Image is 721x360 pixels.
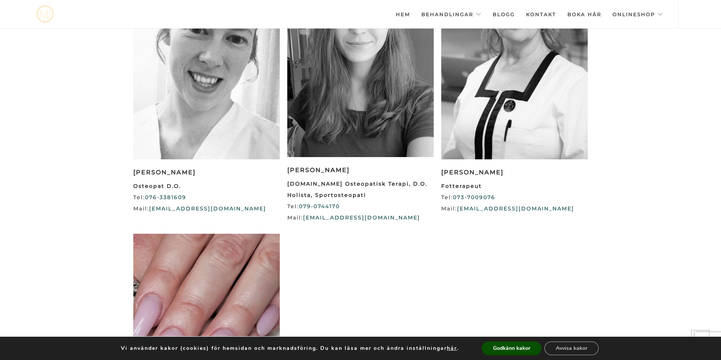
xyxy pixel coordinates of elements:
[287,178,434,223] p: Tel: Mail:
[133,180,280,214] p: Tel: Mail:
[612,1,663,27] a: Onlineshop
[36,6,54,23] img: mjstudio
[133,183,181,189] strong: Osteopat D.O.
[482,342,542,355] button: Godkänn kakor
[287,166,434,174] h3: [PERSON_NAME]
[299,203,340,210] a: 079-0744170
[526,1,556,27] a: Kontakt
[493,1,515,27] a: Blogg
[145,194,186,201] a: 076-3381609
[303,214,420,221] a: [EMAIL_ADDRESS][DOMAIN_NAME]
[396,1,410,27] a: Hem
[457,205,574,212] a: [EMAIL_ADDRESS][DOMAIN_NAME]
[447,345,457,352] button: här
[545,342,599,355] button: Avvisa kakor
[36,6,54,23] a: mjstudio mjstudio mjstudio
[441,183,482,189] strong: Fotterapeut
[453,194,495,201] a: 073-7009076
[149,205,266,212] a: [EMAIL_ADDRESS][DOMAIN_NAME]
[121,345,459,352] p: Vi använder kakor (cookies) för hemsidan och marknadsföring. Du kan läsa mer och ändra inställnin...
[421,1,481,27] a: Behandlingar
[287,180,427,198] strong: [DOMAIN_NAME] Osteopatisk Terapi, D.O. Holista, Sportosteopati
[441,180,588,214] p: Tel: Mail:
[567,1,601,27] a: Boka här
[441,169,588,176] h3: [PERSON_NAME]
[133,169,280,176] h3: [PERSON_NAME]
